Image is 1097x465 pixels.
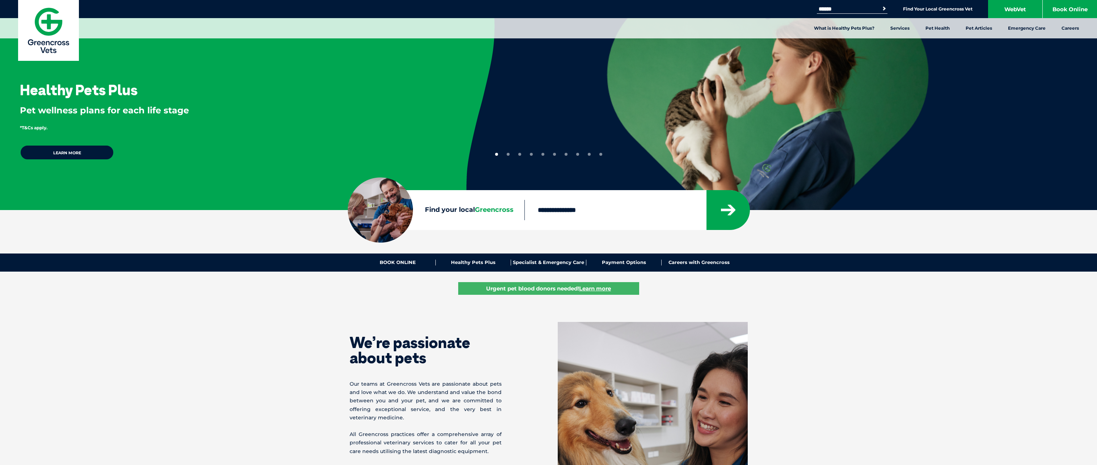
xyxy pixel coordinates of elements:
[20,125,47,130] span: *T&Cs apply.
[576,153,579,156] button: 8 of 10
[20,145,114,160] a: Learn more
[350,335,502,365] h1: We’re passionate about pets
[588,153,591,156] button: 9 of 10
[579,285,611,292] u: Learn more
[1000,18,1054,38] a: Emergency Care
[518,153,521,156] button: 3 of 10
[20,104,443,117] p: Pet wellness plans for each life stage
[586,260,662,265] a: Payment Options
[553,153,556,156] button: 6 of 10
[360,260,436,265] a: BOOK ONLINE
[511,260,586,265] a: Specialist & Emergency Care
[599,153,602,156] button: 10 of 10
[348,205,524,215] label: Find your local
[662,260,737,265] a: Careers with Greencross
[806,18,882,38] a: What is Healthy Pets Plus?
[882,18,917,38] a: Services
[350,380,502,422] p: Our teams at Greencross Vets are passionate about pets and love what we do. We understand and val...
[507,153,510,156] button: 2 of 10
[917,18,958,38] a: Pet Health
[530,153,533,156] button: 4 of 10
[1054,18,1087,38] a: Careers
[350,430,502,456] p: All Greencross practices offer a comprehensive array of professional veterinary services to cater...
[881,5,888,12] button: Search
[436,260,511,265] a: Healthy Pets Plus
[20,83,138,97] h3: Healthy Pets Plus
[958,18,1000,38] a: Pet Articles
[458,282,639,295] a: Urgent pet blood donors needed!Learn more
[565,153,568,156] button: 7 of 10
[541,153,544,156] button: 5 of 10
[903,6,972,12] a: Find Your Local Greencross Vet
[475,206,514,214] span: Greencross
[495,153,498,156] button: 1 of 10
